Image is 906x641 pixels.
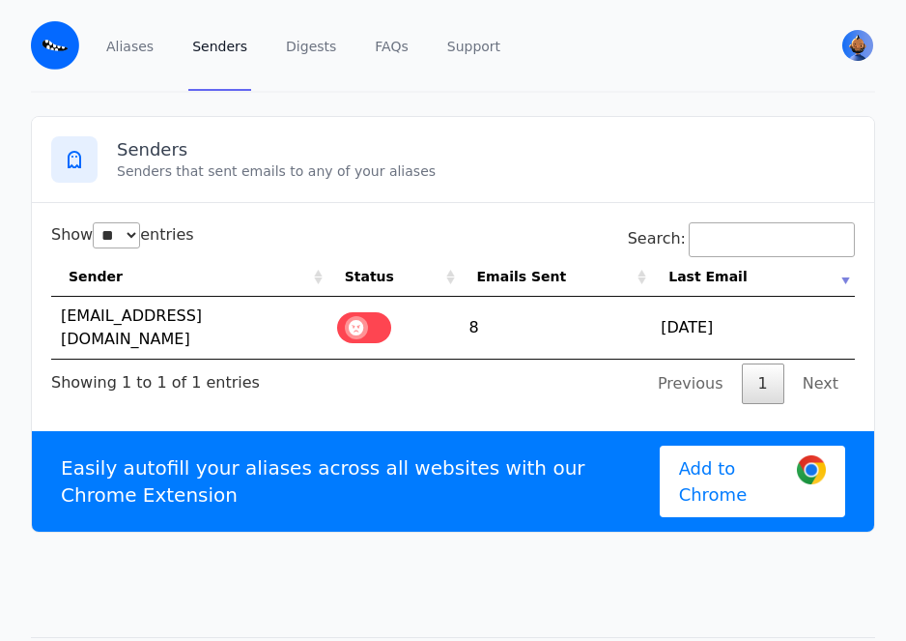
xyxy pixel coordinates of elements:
img: ivanadirth's Avatar [842,30,873,61]
td: [EMAIL_ADDRESS][DOMAIN_NAME] [51,297,327,359]
input: Search: [689,222,855,257]
div: Showing 1 to 1 of 1 entries [51,360,260,394]
label: Search: [628,229,855,248]
th: Status: activate to sort column ascending [327,257,460,297]
td: [DATE] [651,297,855,359]
img: Email Monster [31,21,79,70]
a: Add to Chrome [660,446,845,517]
th: Sender: activate to sort column ascending [51,257,327,297]
p: Senders that sent emails to any of your aliases [117,161,855,181]
button: User menu [840,28,875,63]
a: Next [786,364,855,404]
select: Showentries [93,222,140,248]
span: Add to Chrome [679,455,782,508]
a: Previous [641,364,740,404]
td: 8 [460,297,652,359]
img: Google Chrome Logo [797,455,826,484]
th: Emails Sent: activate to sort column ascending [460,257,652,297]
h3: Senders [117,138,855,161]
a: 1 [742,364,784,404]
p: Easily autofill your aliases across all websites with our Chrome Extension [61,454,660,509]
th: Last Email: activate to sort column ascending [651,257,855,297]
label: Show entries [51,225,194,244]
